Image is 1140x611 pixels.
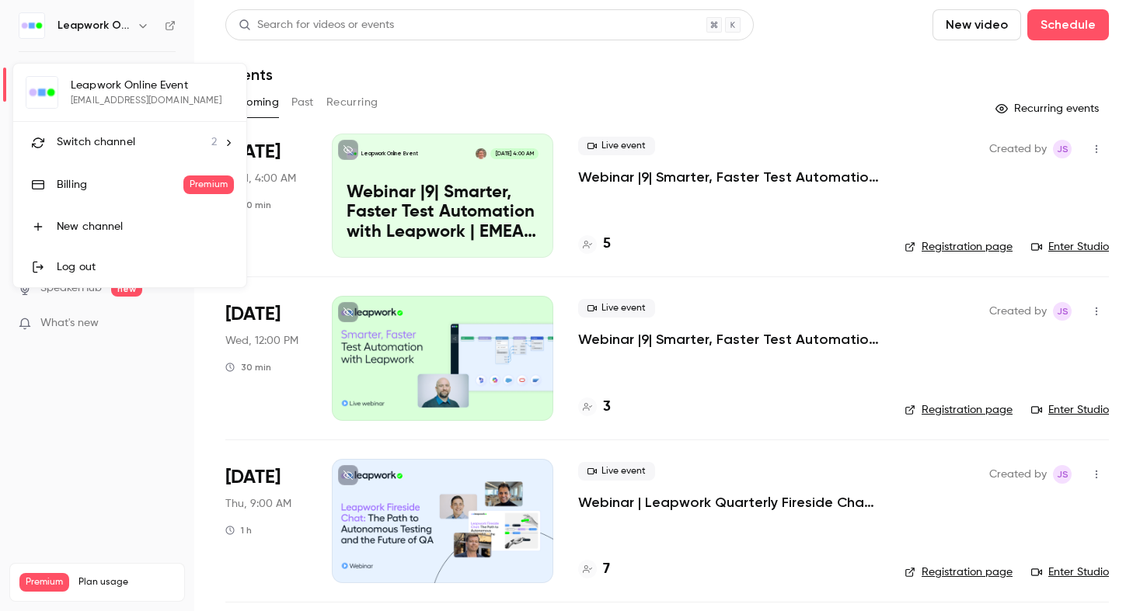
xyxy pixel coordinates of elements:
[183,175,234,194] span: Premium
[57,177,183,193] div: Billing
[57,219,234,234] div: New channel
[57,259,234,275] div: Log out
[211,134,217,151] span: 2
[57,134,135,151] span: Switch channel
